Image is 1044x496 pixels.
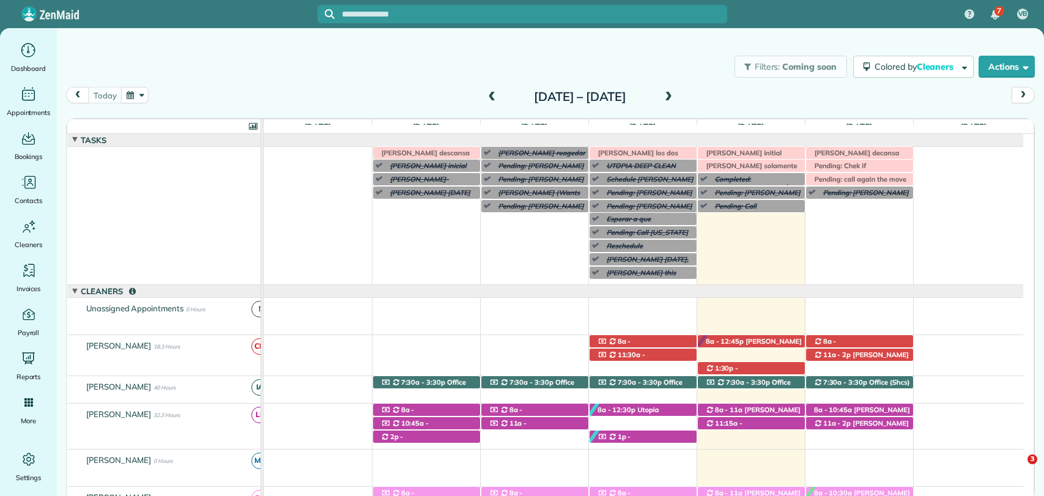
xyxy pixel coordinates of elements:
span: Unassigned Appointments [84,303,186,313]
div: [STREET_ADDRESS] [698,404,805,416]
span: [PERSON_NAME] [84,409,154,419]
div: [STREET_ADDRESS] [590,335,697,348]
span: 11:15a - 2:15p [705,419,743,436]
span: Payroll [18,327,40,339]
span: Colored by [875,61,958,72]
a: Appointments [5,84,52,119]
span: 8a - 11a [597,337,631,354]
span: 10:45a - 1:30p [380,419,429,436]
iframe: Intercom live chat [1002,454,1032,484]
span: 7:30a - 3:30p [725,378,771,387]
button: today [88,87,122,103]
span: [DATE] [302,122,333,131]
span: [PERSON_NAME] ([PHONE_NUMBER]) [813,350,909,368]
span: 18.3 Hours [154,343,180,350]
span: [DATE] [843,122,875,131]
span: 8a - 12:30p [597,405,637,414]
span: 8a - 12:45p [705,337,745,346]
span: Pending: [PERSON_NAME] next week [709,188,801,205]
span: LE [251,407,268,423]
span: Pending: Chek if [PERSON_NAME] needs a deep clean for her old house [809,161,904,188]
span: [PERSON_NAME] ([PHONE_NUMBER]) [813,419,909,436]
span: [PERSON_NAME] [DATE] [384,188,471,197]
span: [PERSON_NAME] ([PHONE_NUMBER]) [813,405,910,423]
div: [STREET_ADDRESS][PERSON_NAME] [373,404,480,416]
div: 11940 [US_STATE] 181 - Fairhope, AL, 36532 [481,376,588,389]
span: [PERSON_NAME] ([PHONE_NUMBER]) [597,360,673,377]
span: [PERSON_NAME] [84,455,154,465]
span: Tasks [78,135,109,145]
span: 8a - 10:30a [489,405,523,423]
span: 8a - 10:45a [813,405,853,414]
button: next [1012,87,1035,103]
div: [STREET_ADDRESS] [590,349,697,361]
div: 11940 [US_STATE] 181 - Fairhope, AL, 36532 [806,376,913,389]
span: Contacts [15,194,42,207]
div: [STREET_ADDRESS] [698,335,805,348]
span: Pending: [PERSON_NAME] [601,188,693,197]
span: Coming soon [782,61,837,72]
div: [STREET_ADDRESS] [806,335,913,348]
span: Cleaners [917,61,956,72]
div: [STREET_ADDRESS] [590,404,697,416]
div: [STREET_ADDRESS] [698,417,805,430]
span: [DATE] [958,122,990,131]
span: [PERSON_NAME] descansa este lunes [376,149,470,166]
span: 11a - 2p [823,350,852,359]
span: 7 [997,6,1001,16]
span: [PERSON_NAME]-[PERSON_NAME] limpiar la habitacion que falto-No se limpio por un error en una nota... [384,175,477,228]
span: 7:30a - 3:30p [823,378,868,387]
span: [DATE] [519,122,550,131]
svg: Focus search [325,9,335,19]
a: Cleaners [5,217,52,251]
span: Office (Shcs) ([PHONE_NUMBER]) [705,378,791,404]
div: 11940 [US_STATE] 181 - Fairhope, AL, 36532 [590,376,697,389]
span: [PERSON_NAME] ([PHONE_NUMBER]) [380,415,461,432]
button: Focus search [317,9,335,19]
span: [PERSON_NAME] [84,382,154,391]
span: UTOPIA DEEP CLEAN [601,161,676,170]
span: VB [1018,9,1027,19]
span: Reports [17,371,41,383]
span: 7:30a - 3:30p [509,378,555,387]
a: Payroll [5,305,52,339]
span: Dashboard [11,62,46,75]
div: 11940 [US_STATE] 181 - Fairhope, AL, 36532 [373,376,480,389]
span: 1:30p - 4:15p [705,364,739,381]
span: [PERSON_NAME] initial grande [700,149,782,166]
span: [PERSON_NAME] this week [601,268,676,286]
button: Actions [979,56,1035,78]
span: Appointments [7,106,51,119]
span: [PERSON_NAME] inicial [384,161,467,170]
span: [PERSON_NAME] ([PHONE_NUMBER]) [597,442,664,459]
span: 32.3 Hours [154,412,180,418]
span: [PERSON_NAME] ([PHONE_NUMBER]) [705,337,802,354]
span: Pending: [PERSON_NAME] (10/21) [492,161,584,179]
span: Pending: [PERSON_NAME] [492,175,585,183]
span: [PERSON_NAME] ([PHONE_NUMBER]) [705,405,801,423]
span: Office (Shcs) ([PHONE_NUMBER]) [597,378,683,404]
span: [PERSON_NAME] los dos pisos hoy [592,149,678,166]
span: IA [251,379,268,396]
span: More [21,415,36,427]
span: [PERSON_NAME] decansa hoy [809,149,900,166]
span: 8a - 10:30a [380,405,415,423]
div: [STREET_ADDRESS] [481,404,588,416]
span: Filters: [755,61,780,72]
span: 11:30a - 1:30p [597,350,646,368]
span: Pending: call again the move out lead. [DATE] was not a good time to talk. [809,175,906,201]
span: [PERSON_NAME] ([PHONE_NUMBER]) [489,428,565,445]
span: 0 Hours [186,306,205,313]
span: Office (Shcs) ([PHONE_NUMBER]) [813,378,910,395]
span: Reschedule [PERSON_NAME] (Cancel [PERSON_NAME] appt for [DATE] and if possible reschedule for [DA... [601,242,689,294]
a: Bookings [5,128,52,163]
span: 8a - 10:45a [813,337,837,354]
span: [PERSON_NAME] reagedar para hoy si es posible (Enviarle texto para confirmar ) [492,149,585,192]
span: [PERSON_NAME] ([PHONE_NUMBER]) [705,428,782,445]
div: [STREET_ADDRESS] [698,362,805,375]
span: [PERSON_NAME] solamente puede con dos casa (Tiene una cita a las 3:15 p,) [700,161,798,188]
span: 1p - 4p [597,432,631,450]
span: [PERSON_NAME] [84,341,154,350]
div: [STREET_ADDRESS] [590,431,697,443]
span: [PERSON_NAME] ([PHONE_NUMBER]) [813,346,894,363]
